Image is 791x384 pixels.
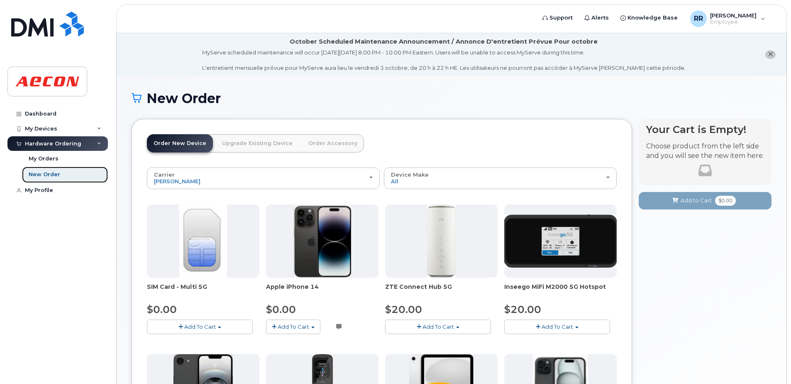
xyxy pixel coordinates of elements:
[147,283,259,299] div: SIM Card - Multi 5G
[504,303,541,315] span: $20.00
[266,283,378,299] div: Apple iPhone 14
[639,192,771,209] button: Add to Cart $0.00
[385,320,491,334] button: Add To Cart
[302,134,364,153] a: Order Accessory
[290,37,598,46] div: October Scheduled Maintenance Announcement / Annonce D'entretient Prévue Pour octobre
[391,171,429,178] span: Device Make
[504,320,610,334] button: Add To Cart
[542,323,573,330] span: Add To Cart
[427,204,455,278] img: zte_5g_turbo_hub.png
[385,283,498,299] div: ZTE Connect Hub 5G
[132,91,771,106] h1: New Order
[179,204,227,278] img: 00D627D4-43E9-49B7-A367-2C99342E128C.jpg
[765,50,776,59] button: close notification
[184,323,216,330] span: Add To Cart
[422,323,454,330] span: Add To Cart
[385,303,422,315] span: $20.00
[504,283,617,299] div: Inseego MiFi M2000 5G Hotspot
[266,320,320,334] button: Add To Cart
[147,134,213,153] a: Order New Device
[293,204,352,278] img: iPhone_14_pro.jpg
[215,134,299,153] a: Upgrade Existing Device
[681,197,712,204] span: Add to Cart
[147,320,253,334] button: Add To Cart
[646,142,764,161] p: Choose product from the left side and you will see the new item here.
[646,124,764,135] h4: Your Cart is Empty!
[202,49,686,72] div: MyServe scheduled maintenance will occur [DATE][DATE] 8:00 PM - 10:00 PM Eastern. Users will be u...
[147,167,380,189] button: Carrier [PERSON_NAME]
[384,167,617,189] button: Device Make All
[278,323,309,330] span: Add To Cart
[154,171,175,178] span: Carrier
[504,214,617,268] img: m2000.png
[147,303,177,315] span: $0.00
[715,196,736,206] span: $0.00
[266,303,296,315] span: $0.00
[154,178,200,185] span: [PERSON_NAME]
[391,178,398,185] span: All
